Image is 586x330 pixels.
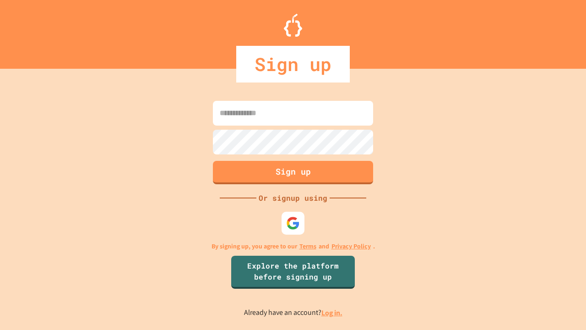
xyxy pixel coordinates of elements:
[548,293,577,321] iframe: chat widget
[286,216,300,230] img: google-icon.svg
[331,242,371,251] a: Privacy Policy
[231,256,355,289] a: Explore the platform before signing up
[244,307,342,319] p: Already have an account?
[256,192,330,203] div: Or signup using
[321,308,342,318] a: Log in.
[212,242,375,251] p: By signing up, you agree to our and .
[213,161,373,184] button: Sign up
[299,242,316,251] a: Terms
[236,46,350,82] div: Sign up
[284,14,302,37] img: Logo.svg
